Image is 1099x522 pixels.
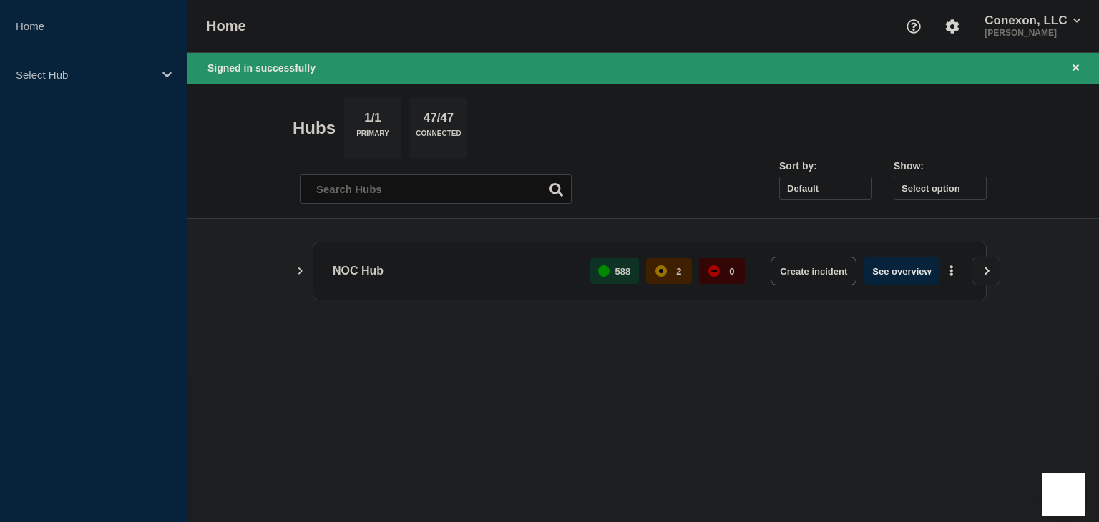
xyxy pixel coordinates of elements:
p: 0 [729,266,734,277]
button: Close banner [1067,60,1085,77]
button: Account settings [937,11,967,41]
p: 588 [615,266,631,277]
button: See overview [864,257,939,285]
p: 47/47 [418,111,459,129]
div: Sort by: [779,160,872,172]
select: Sort by [779,177,872,200]
h1: Home [206,18,246,34]
p: Primary [356,129,389,144]
div: up [598,265,610,277]
button: Conexon, LLC [982,14,1083,28]
button: View [972,257,1000,285]
div: Show: [894,160,987,172]
div: down [708,265,720,277]
div: affected [655,265,667,277]
p: [PERSON_NAME] [982,28,1083,38]
span: Signed in successfully [207,62,316,74]
button: Show Connected Hubs [297,266,304,277]
p: 1/1 [359,111,387,129]
iframe: Help Scout Beacon - Open [1042,473,1085,516]
p: NOC Hub [333,257,574,285]
button: Support [899,11,929,41]
button: Create incident [771,257,856,285]
h2: Hubs [293,118,336,138]
button: More actions [942,258,961,285]
button: Select option [894,177,987,200]
p: 2 [676,266,681,277]
input: Search Hubs [300,174,572,204]
p: Connected [416,129,461,144]
p: Select Hub [16,69,153,81]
